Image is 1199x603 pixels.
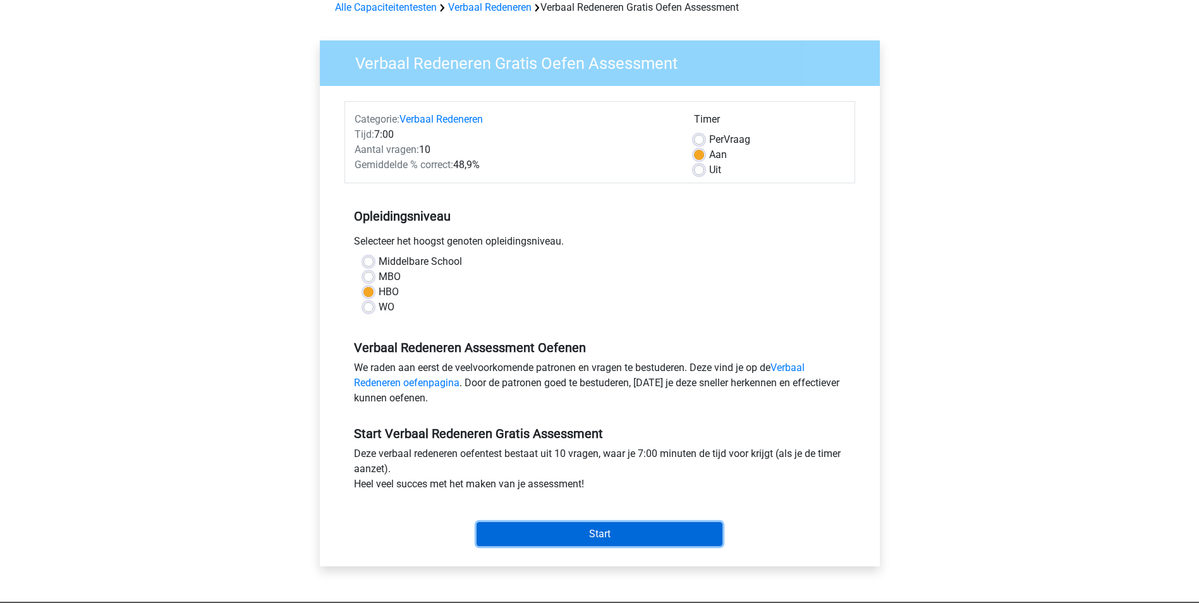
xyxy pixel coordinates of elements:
div: Selecteer het hoogst genoten opleidingsniveau. [344,234,855,254]
h3: Verbaal Redeneren Gratis Oefen Assessment [340,49,870,73]
h5: Verbaal Redeneren Assessment Oefenen [354,340,846,355]
a: Verbaal Redeneren [448,1,532,13]
h5: Opleidingsniveau [354,204,846,229]
span: Aantal vragen: [355,143,419,155]
div: We raden aan eerst de veelvoorkomende patronen en vragen te bestuderen. Deze vind je op de . Door... [344,360,855,411]
input: Start [477,522,722,546]
label: Middelbare School [379,254,462,269]
span: Tijd: [355,128,374,140]
a: Alle Capaciteitentesten [335,1,437,13]
label: MBO [379,269,401,284]
label: WO [379,300,394,315]
span: Per [709,133,724,145]
div: Timer [694,112,845,132]
label: Aan [709,147,727,162]
h5: Start Verbaal Redeneren Gratis Assessment [354,426,846,441]
label: HBO [379,284,399,300]
span: Categorie: [355,113,399,125]
a: Verbaal Redeneren [399,113,483,125]
div: 48,9% [345,157,685,173]
label: Uit [709,162,721,178]
div: 7:00 [345,127,685,142]
div: 10 [345,142,685,157]
span: Gemiddelde % correct: [355,159,453,171]
label: Vraag [709,132,750,147]
div: Deze verbaal redeneren oefentest bestaat uit 10 vragen, waar je 7:00 minuten de tijd voor krijgt ... [344,446,855,497]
